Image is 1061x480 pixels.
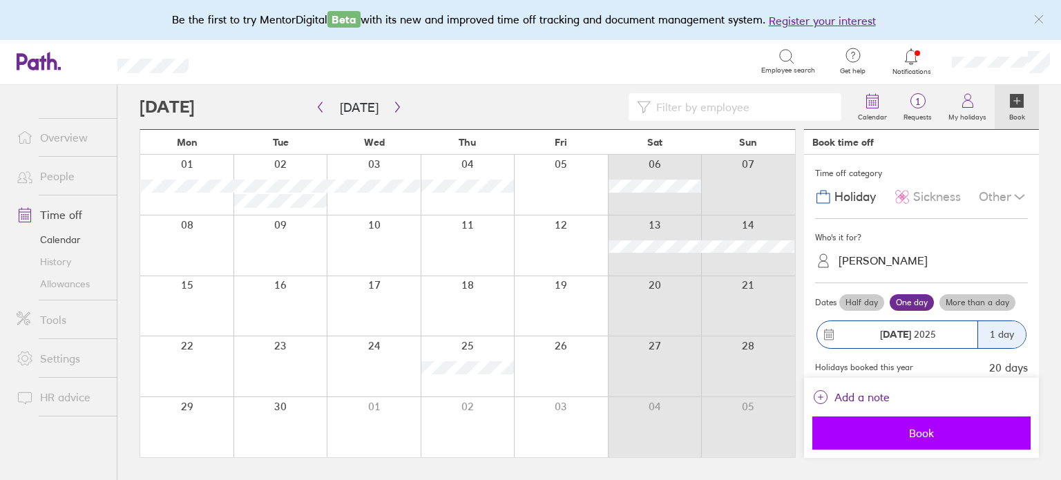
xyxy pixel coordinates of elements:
span: Holiday [834,190,876,204]
span: Sun [739,137,757,148]
span: Notifications [889,68,934,76]
a: Notifications [889,47,934,76]
label: Book [1001,109,1033,122]
div: Be the first to try MentorDigital with its new and improved time off tracking and document manage... [172,11,890,29]
button: [DATE] [329,96,390,119]
span: 1 [895,96,940,107]
a: 1Requests [895,85,940,129]
span: Fri [555,137,567,148]
a: People [6,162,117,190]
span: Wed [364,137,385,148]
button: [DATE] 20251 day [815,314,1028,356]
button: Register your interest [769,12,876,29]
label: One day [890,294,934,311]
div: Other [979,184,1028,210]
a: Tools [6,306,117,334]
span: Sickness [913,190,961,204]
button: Add a note [812,386,890,408]
span: 2025 [880,329,936,340]
a: Book [995,85,1039,129]
a: Allowances [6,273,117,295]
label: Requests [895,109,940,122]
span: Add a note [834,386,890,408]
div: Holidays booked this year [815,363,913,372]
span: Employee search [761,66,815,75]
span: Sat [647,137,662,148]
label: Half day [839,294,884,311]
label: My holidays [940,109,995,122]
a: HR advice [6,383,117,411]
a: My holidays [940,85,995,129]
a: Calendar [6,229,117,251]
a: Time off [6,201,117,229]
a: Overview [6,124,117,151]
div: Time off category [815,163,1028,184]
span: Tue [273,137,289,148]
span: Thu [459,137,476,148]
div: 20 days [989,361,1028,374]
label: More than a day [939,294,1015,311]
label: Calendar [850,109,895,122]
a: Calendar [850,85,895,129]
button: Book [812,416,1031,450]
span: Mon [177,137,198,148]
div: Who's it for? [815,227,1028,248]
div: Book time off [812,137,874,148]
strong: [DATE] [880,328,911,340]
a: History [6,251,117,273]
a: Settings [6,345,117,372]
span: Get help [830,67,875,75]
span: Dates [815,298,837,307]
div: Search [226,55,261,67]
div: 1 day [977,321,1026,348]
span: Beta [327,11,361,28]
span: Book [822,427,1021,439]
input: Filter by employee [651,94,833,120]
div: [PERSON_NAME] [839,254,928,267]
